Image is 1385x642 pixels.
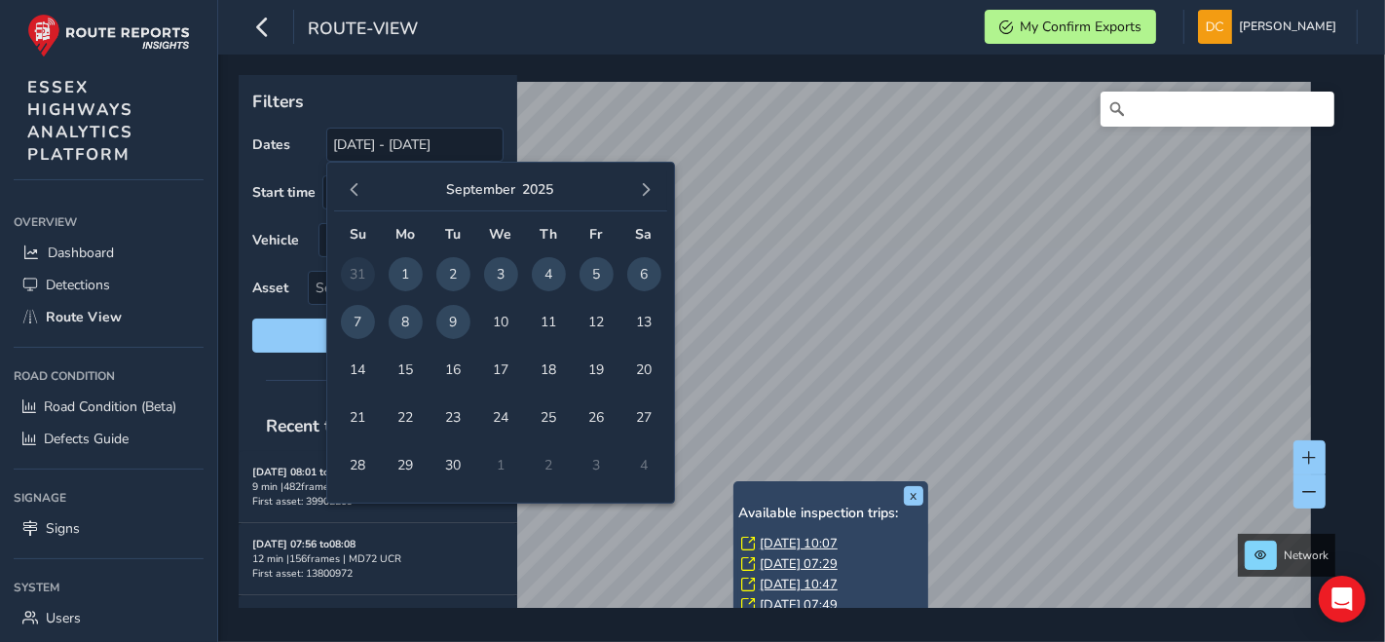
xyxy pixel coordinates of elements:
label: Start time [252,183,316,202]
span: Signs [46,519,80,538]
span: Select an asset code [309,272,470,304]
button: Reset filters [252,319,504,353]
span: ESSEX HIGHWAYS ANALYTICS PLATFORM [27,76,133,166]
span: My Confirm Exports [1020,18,1142,36]
button: September [447,180,516,199]
span: Th [540,225,557,244]
span: 12 [580,305,614,339]
span: 10 [484,305,518,339]
span: Defects Guide [44,430,129,448]
input: Search [1101,92,1334,127]
div: Open Intercom Messenger [1319,576,1366,623]
span: 7 [341,305,375,339]
label: Asset [252,279,288,297]
a: Dashboard [14,237,204,269]
label: Dates [252,135,290,154]
span: 24 [484,400,518,434]
span: 29 [389,448,423,482]
span: 22 [389,400,423,434]
a: Route View [14,301,204,333]
span: Su [350,225,366,244]
p: Filters [252,89,504,114]
a: Road Condition (Beta) [14,391,204,423]
div: Select vehicle [319,224,470,256]
strong: [DATE] 07:56 to 08:08 [252,537,356,551]
button: 2025 [523,180,554,199]
div: Overview [14,208,204,237]
div: 12 min | 156 frames | MD72 UCR [252,551,504,566]
a: Detections [14,269,204,301]
button: My Confirm Exports [985,10,1156,44]
span: 9 [436,305,470,339]
span: Sa [636,225,653,244]
span: 28 [341,448,375,482]
span: 20 [627,353,661,387]
span: Mo [395,225,415,244]
span: Tu [445,225,461,244]
span: 16 [436,353,470,387]
span: Route View [46,308,122,326]
span: [PERSON_NAME] [1239,10,1336,44]
div: 9 min | 482 frames | MW73 YMY [252,479,504,494]
img: diamond-layout [1198,10,1232,44]
span: 8 [389,305,423,339]
span: Dashboard [48,244,114,262]
span: 26 [580,400,614,434]
div: System [14,573,204,602]
span: Detections [46,276,110,294]
span: 4 [532,257,566,291]
span: 13 [627,305,661,339]
span: Network [1284,548,1329,563]
a: Defects Guide [14,423,204,455]
span: route-view [308,17,418,44]
span: 27 [627,400,661,434]
img: rr logo [27,14,190,57]
span: First asset: 13800972 [252,566,353,581]
span: We [490,225,512,244]
span: 5 [580,257,614,291]
a: [DATE] 10:47 [760,576,838,593]
span: 19 [580,353,614,387]
span: 23 [436,400,470,434]
div: Road Condition [14,361,204,391]
span: Users [46,609,81,627]
h6: Available inspection trips: [738,506,923,522]
span: Road Condition (Beta) [44,397,176,416]
span: First asset: 39902209 [252,494,353,509]
a: [DATE] 07:49 [760,596,838,614]
span: 1 [389,257,423,291]
span: Recent trips [252,400,375,451]
div: Signage [14,483,204,512]
span: 18 [532,353,566,387]
a: Signs [14,512,204,545]
span: 17 [484,353,518,387]
a: [DATE] 07:29 [760,555,838,573]
span: 3 [484,257,518,291]
span: 11 [532,305,566,339]
span: 6 [627,257,661,291]
span: 15 [389,353,423,387]
span: 30 [436,448,470,482]
span: Fr [590,225,603,244]
label: Vehicle [252,231,299,249]
a: Users [14,602,204,634]
button: [PERSON_NAME] [1198,10,1343,44]
span: 21 [341,400,375,434]
canvas: Map [245,82,1311,630]
span: Reset filters [267,326,489,345]
button: x [904,486,923,506]
span: 25 [532,400,566,434]
strong: [DATE] 08:01 to 08:10 [252,465,356,479]
span: 2 [436,257,470,291]
span: 14 [341,353,375,387]
a: [DATE] 10:07 [760,535,838,552]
